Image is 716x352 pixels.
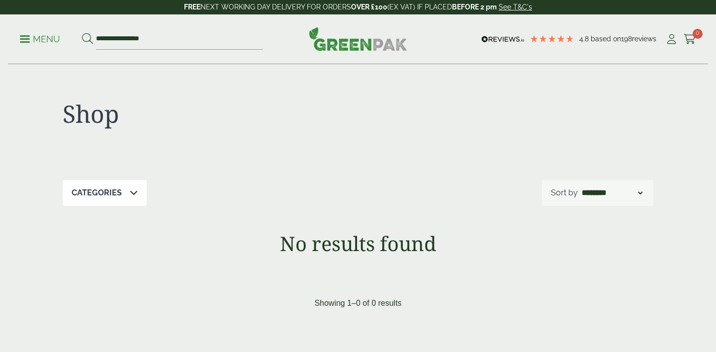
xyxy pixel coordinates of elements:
[580,187,644,199] select: Shop order
[481,36,525,43] img: REVIEWS.io
[20,33,60,43] a: Menu
[36,232,680,256] h1: No results found
[314,297,401,309] p: Showing 1–0 of 0 results
[499,3,532,11] a: See T&C's
[184,3,200,11] strong: FREE
[665,34,678,44] i: My Account
[693,29,703,39] span: 0
[351,3,387,11] strong: OVER £100
[72,187,122,199] p: Categories
[632,35,656,43] span: reviews
[591,35,621,43] span: Based on
[530,34,574,43] div: 4.79 Stars
[621,35,632,43] span: 198
[20,33,60,45] p: Menu
[579,35,591,43] span: 4.8
[684,34,696,44] i: Cart
[551,187,578,199] p: Sort by
[684,32,696,47] a: 0
[452,3,497,11] strong: BEFORE 2 pm
[309,27,407,51] img: GreenPak Supplies
[63,99,358,128] h1: Shop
